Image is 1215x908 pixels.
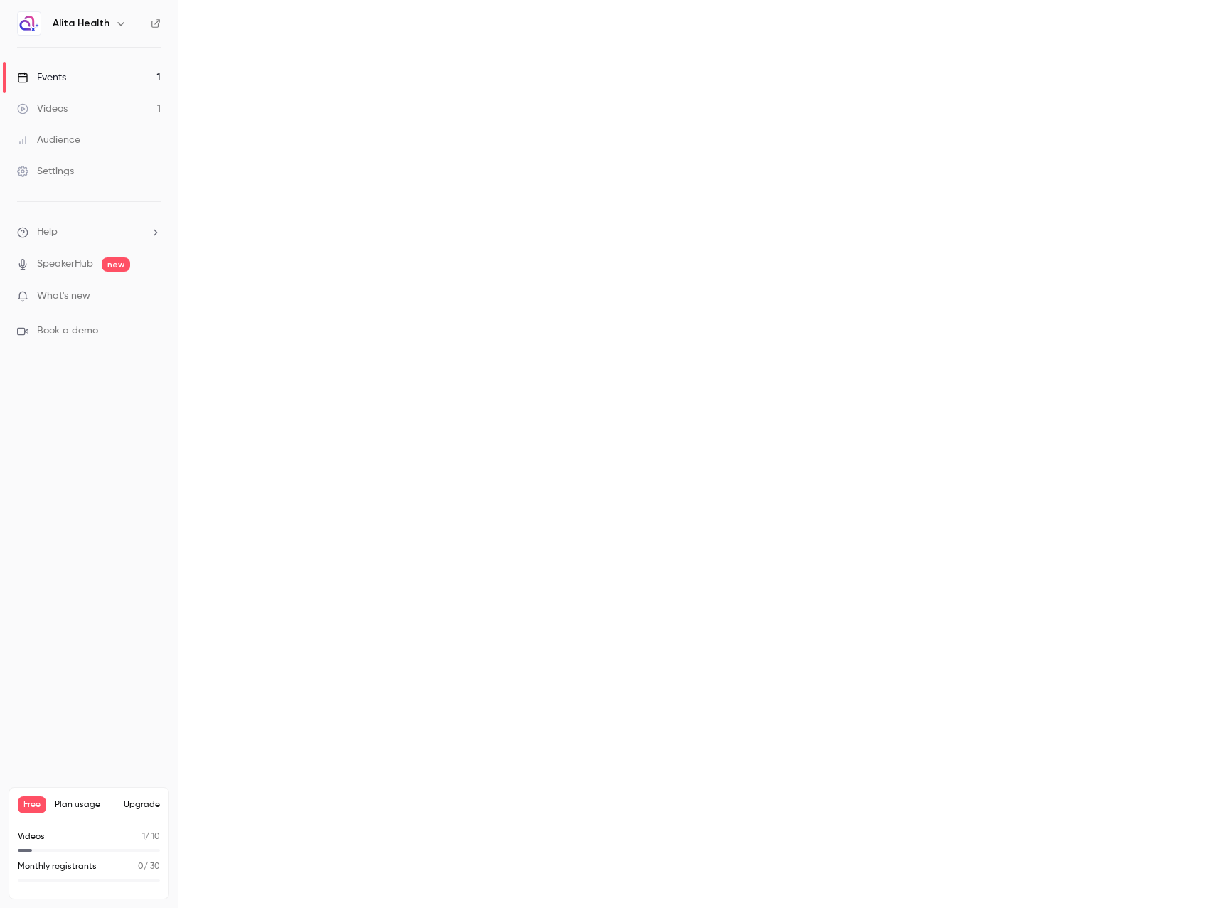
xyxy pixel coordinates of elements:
div: Events [17,70,66,85]
div: Audience [17,133,80,147]
div: Settings [17,164,74,178]
span: Book a demo [37,324,98,338]
span: 0 [138,862,144,871]
span: What's new [37,289,90,304]
img: Alita Health [18,12,41,35]
p: / 30 [138,860,160,873]
span: Free [18,796,46,813]
span: new [102,257,130,272]
a: SpeakerHub [37,257,93,272]
p: / 10 [142,830,160,843]
h6: Alita Health [53,16,109,31]
span: 1 [142,833,145,841]
p: Videos [18,830,45,843]
p: Monthly registrants [18,860,97,873]
span: Help [37,225,58,240]
button: Upgrade [124,799,160,811]
div: Videos [17,102,68,116]
li: help-dropdown-opener [17,225,161,240]
span: Plan usage [55,799,115,811]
